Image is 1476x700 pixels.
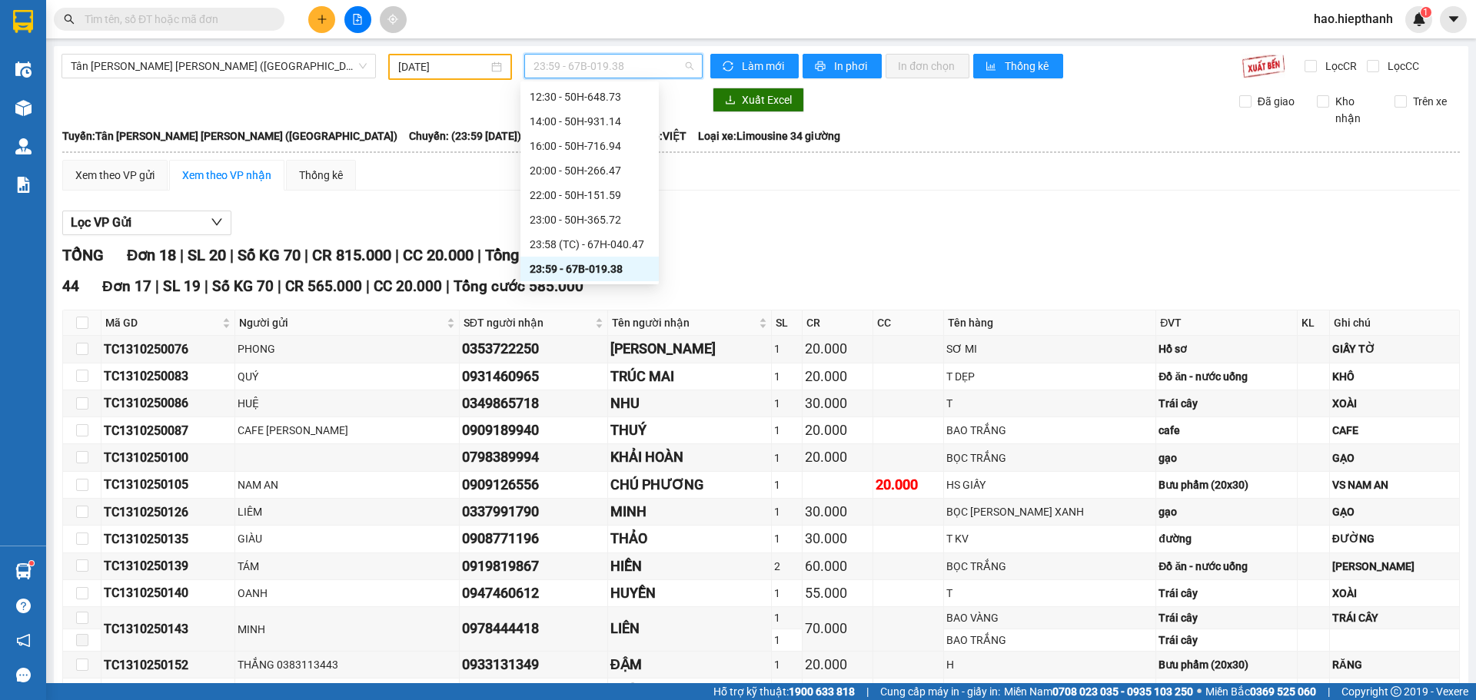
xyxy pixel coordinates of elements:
div: VS NAM AN [1332,476,1457,493]
span: search [64,14,75,25]
span: | [395,246,399,264]
img: warehouse-icon [15,100,32,116]
span: hao.hiepthanh [1301,9,1405,28]
div: 20.000 [805,654,870,675]
div: THUÝ [610,420,770,441]
div: BỌC [PERSON_NAME] XANH [946,503,1153,520]
div: 0353722250 [462,338,605,360]
div: Trái cây [1159,585,1295,602]
span: Lọc CC [1381,58,1421,75]
div: Xem theo VP nhận [182,167,271,184]
button: printerIn phơi [803,54,882,78]
span: Số KG 70 [238,246,301,264]
img: warehouse-icon [15,61,32,78]
td: TC1310250143 [101,607,235,652]
div: 55.000 [805,582,870,604]
div: TÁM [238,558,457,575]
span: | [180,246,184,264]
div: TC1310250105 [104,475,232,494]
td: 0909126556 [460,472,608,499]
button: syncLàm mới [710,54,799,78]
div: 20.000 [805,366,870,387]
div: Xem theo VP gửi [75,167,155,184]
div: 12:30 - 50H-648.73 [530,88,650,105]
div: THẢO [610,528,770,549]
span: aim [387,14,398,25]
td: TC1310250135 [101,526,235,552]
button: file-add [344,6,371,33]
div: [PERSON_NAME] [610,338,770,360]
span: Lọc CR [1319,58,1359,75]
span: | [866,683,869,700]
img: 9k= [1242,54,1285,78]
div: gạo [1159,503,1295,520]
div: 1 [774,395,799,412]
img: icon-new-feature [1412,12,1426,26]
div: TRÚC MAI [610,366,770,387]
td: TC1310250100 [101,444,235,471]
div: Hồ sơ [1159,340,1295,357]
td: THUÝ [608,417,773,444]
div: HUYỀN [610,582,770,604]
td: 0349865718 [460,390,608,417]
div: TC1310250140 [104,583,232,602]
div: 2 [774,558,799,575]
div: BỌC TRẮNG [946,558,1153,575]
div: RĂNG [1332,656,1457,673]
span: Đã giao [1252,93,1301,110]
button: bar-chartThống kê [973,54,1063,78]
div: H [946,656,1153,673]
div: THẮNG 0383113443 [238,656,457,673]
div: 1 [774,450,799,466]
span: Tên người nhận [612,314,756,331]
div: 1 [774,340,799,357]
div: Thống kê [299,167,343,184]
div: 0908771196 [462,528,605,549]
div: 30.000 [805,501,870,523]
button: downloadXuất Excel [713,88,804,112]
div: KHẢI HOÀN [610,446,770,468]
span: 44 [62,277,79,295]
span: Cung cấp máy in - giấy in: [880,683,1000,700]
div: 1 [774,530,799,547]
td: HUYỀN [608,580,773,607]
div: TC1310250100 [104,448,232,467]
span: Thống kê [1005,58,1051,75]
div: Bưu phẩm (20x30) [1159,656,1295,673]
span: Chuyến: (23:59 [DATE]) [409,128,521,144]
div: BAO TRẮNG [946,422,1153,439]
input: 13/10/2025 [398,58,488,75]
td: TC1310250140 [101,580,235,607]
div: LIÊM [238,503,457,520]
div: 0933131349 [462,654,605,675]
div: TC1310250135 [104,529,232,549]
div: T [946,395,1153,412]
td: BAO HUY [608,336,773,363]
td: TC1310250152 [101,652,235,678]
span: printer [815,61,828,73]
div: TC1310250143 [104,619,232,639]
span: Người gửi [239,314,444,331]
span: CR 565.000 [285,277,362,295]
div: OANH [238,585,457,602]
span: 1 [1423,7,1428,18]
span: 23:59 - 67B-019.38 [534,55,693,78]
span: | [155,277,159,295]
div: 0798389994 [462,446,605,468]
div: 20.000 [805,446,870,468]
div: GIÀU [238,530,457,547]
td: TC1310250087 [101,417,235,444]
span: caret-down [1447,12,1461,26]
span: Tân Châu - Hồ Chí Minh (Giường) [71,55,367,78]
sup: 1 [1421,7,1431,18]
strong: 0369 525 060 [1250,685,1316,698]
div: MINH [238,621,457,638]
div: 1 [774,632,799,649]
div: T DẸP [946,368,1153,385]
div: TC1310250076 [104,340,232,359]
span: SL 20 [188,246,226,264]
span: | [304,246,308,264]
span: ⚪️ [1197,688,1202,695]
div: 0919819867 [462,556,605,577]
th: CC [873,310,944,336]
